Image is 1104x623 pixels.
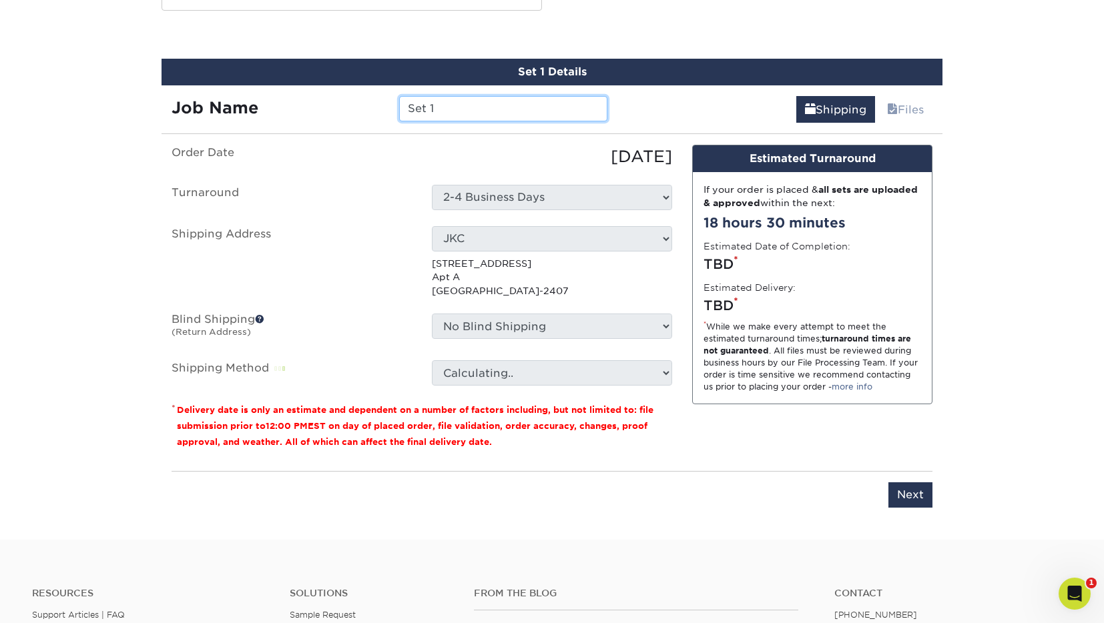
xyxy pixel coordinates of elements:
[422,145,682,169] div: [DATE]
[32,610,125,620] a: Support Articles | FAQ
[32,588,270,599] h4: Resources
[1059,578,1091,610] iframe: Intercom live chat
[177,405,653,447] small: Delivery date is only an estimate and dependent on a number of factors including, but not limited...
[704,239,850,253] label: Estimated Date of Completion:
[888,482,932,508] input: Next
[805,103,816,116] span: shipping
[474,588,798,599] h4: From the Blog
[266,421,308,431] span: 12:00 PM
[796,96,875,123] a: Shipping
[693,145,932,172] div: Estimated Turnaround
[432,257,672,297] p: [STREET_ADDRESS] Apt A [GEOGRAPHIC_DATA]-2407
[704,183,921,210] div: If your order is placed & within the next:
[878,96,932,123] a: Files
[704,295,921,316] div: TBD
[704,254,921,274] div: TBD
[1086,578,1097,588] span: 1
[162,226,422,297] label: Shipping Address
[162,59,942,85] div: Set 1 Details
[290,610,356,620] a: Sample Request
[704,281,796,294] label: Estimated Delivery:
[832,382,872,392] a: more info
[994,587,1104,623] iframe: Google Customer Reviews
[704,321,921,393] div: While we make every attempt to meet the estimated turnaround times; . All files must be reviewed ...
[172,98,258,117] strong: Job Name
[834,610,917,620] a: [PHONE_NUMBER]
[172,327,251,337] small: (Return Address)
[887,103,898,116] span: files
[162,145,422,169] label: Order Date
[704,213,921,233] div: 18 hours 30 minutes
[834,588,1072,599] a: Contact
[162,314,422,344] label: Blind Shipping
[399,96,607,121] input: Enter a job name
[704,334,911,356] strong: turnaround times are not guaranteed
[162,360,422,386] label: Shipping Method
[290,588,454,599] h4: Solutions
[162,185,422,210] label: Turnaround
